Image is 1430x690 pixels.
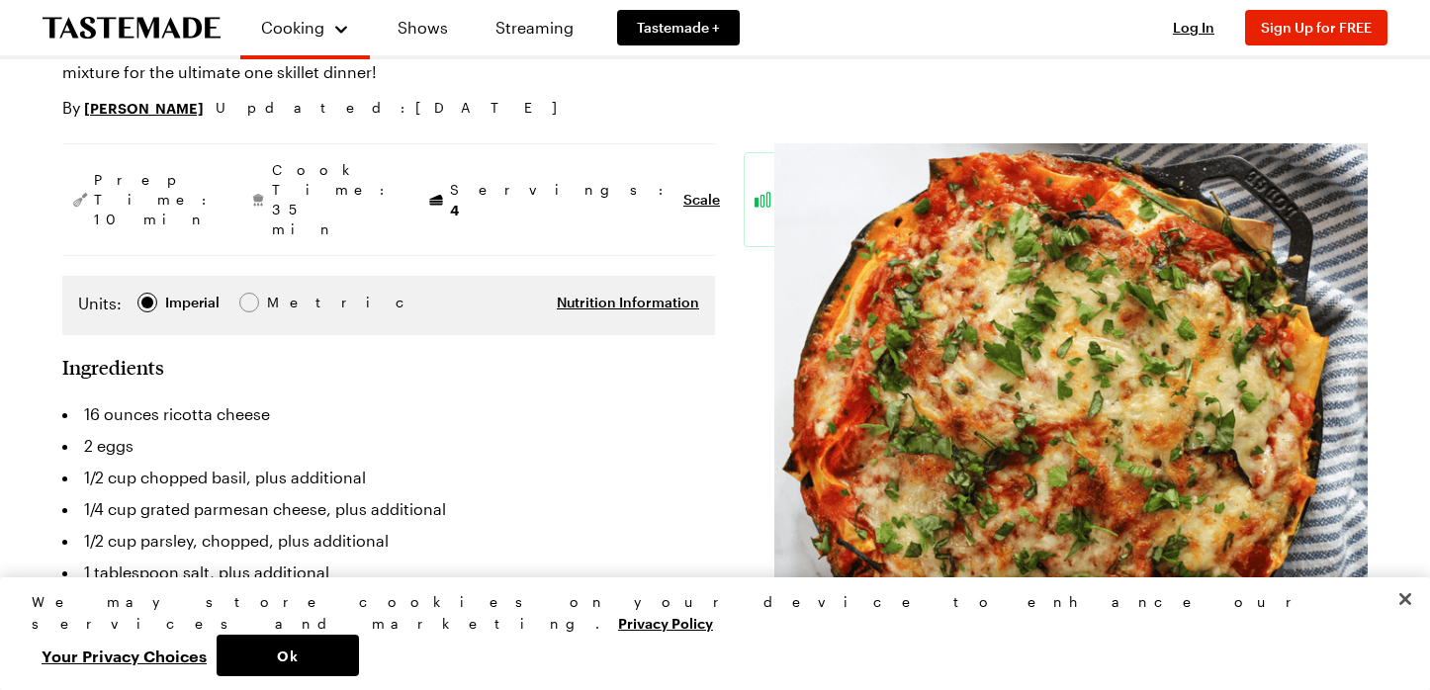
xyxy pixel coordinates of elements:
button: Scale [683,190,720,210]
div: Privacy [32,591,1382,676]
a: [PERSON_NAME] [84,97,204,119]
p: By [62,96,204,120]
button: Ok [217,635,359,676]
li: 1/4 cup grated parmesan cheese, plus additional [62,493,715,525]
div: We may store cookies on your device to enhance our services and marketing. [32,591,1382,635]
li: 2 eggs [62,430,715,462]
label: Units: [78,292,122,315]
span: Tastemade + [637,18,720,38]
h2: Ingredients [62,355,164,379]
li: 16 ounces ricotta cheese [62,398,715,430]
span: Metric [267,292,311,313]
li: 1/2 cup parsley, chopped, plus additional [62,525,715,557]
span: Prep Time: 10 min [94,170,217,229]
button: Cooking [260,8,350,47]
span: Sign Up for FREE [1261,19,1372,36]
span: 4 [450,200,459,218]
button: Sign Up for FREE [1245,10,1387,45]
a: More information about your privacy, opens in a new tab [618,613,713,632]
p: This Vegetarian Lasagna Skillet is loaded with freshness! We have zucchini, summer squash, red be... [62,37,1045,84]
button: Your Privacy Choices [32,635,217,676]
div: Imperial [165,292,220,313]
span: Cooking [261,18,324,37]
a: To Tastemade Home Page [43,17,221,40]
span: Log In [1173,19,1214,36]
span: Imperial [165,292,222,313]
span: Servings: [450,180,673,220]
li: 1/2 cup chopped basil, plus additional [62,462,715,493]
button: Log In [1154,18,1233,38]
button: Nutrition Information [557,293,699,312]
span: Updated : [DATE] [216,97,577,119]
span: Cook Time: 35 min [272,160,395,239]
button: Close [1384,577,1427,621]
li: 1 tablespoon salt, plus additional [62,557,715,588]
a: Tastemade + [617,10,740,45]
div: Metric [267,292,309,313]
div: Imperial Metric [78,292,309,319]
